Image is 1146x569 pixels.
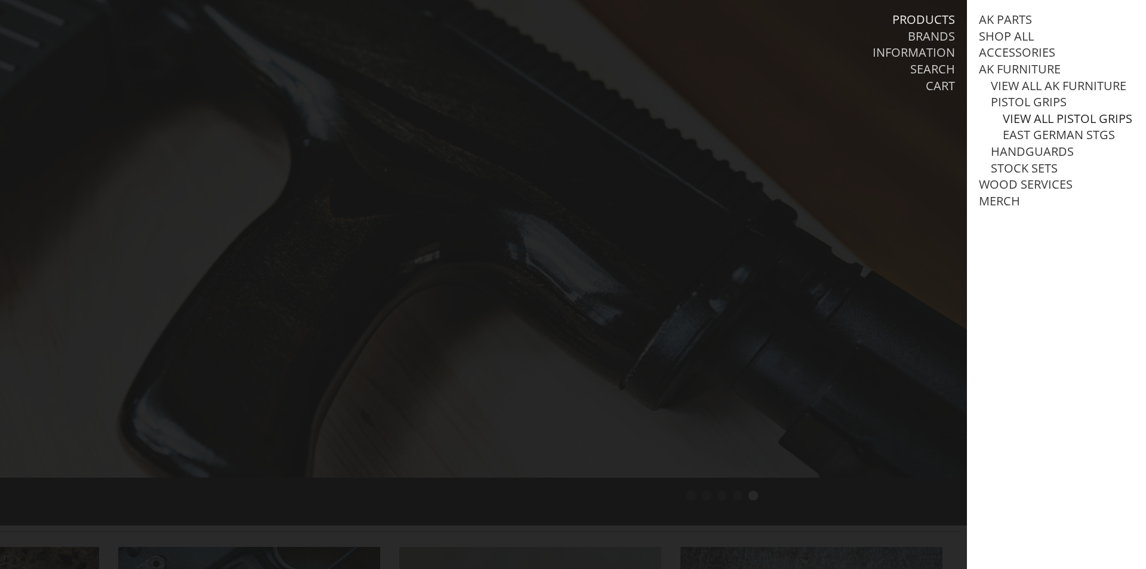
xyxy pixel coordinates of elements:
a: Merch [979,193,1020,209]
a: Search [910,61,955,77]
a: Brands [908,29,955,44]
a: Stock Sets [991,161,1058,176]
a: AK Furniture [979,61,1061,77]
a: Wood Services [979,177,1073,192]
a: AK Parts [979,12,1032,27]
a: Handguards [991,144,1074,159]
a: Products [892,12,955,27]
a: View all AK Furniture [991,78,1126,94]
a: Shop All [979,29,1034,44]
a: Cart [926,78,955,94]
a: East German STGs [1003,127,1115,143]
a: View all Pistol Grips [1003,111,1132,127]
a: Pistol Grips [991,94,1067,110]
a: Accessories [979,45,1055,60]
a: Information [873,45,955,60]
